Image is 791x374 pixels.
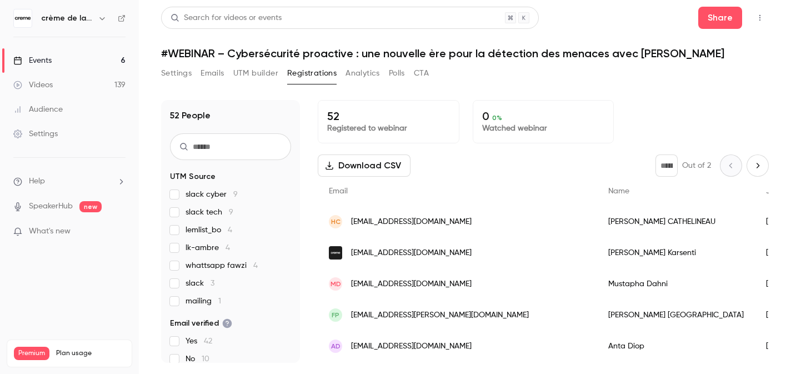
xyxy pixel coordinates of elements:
[204,337,212,345] span: 42
[186,296,221,307] span: mailing
[747,154,769,177] button: Next page
[186,207,233,218] span: slack tech
[597,206,755,237] div: [PERSON_NAME] CATHELINEAU
[331,279,341,289] span: MD
[226,244,230,252] span: 4
[112,227,126,237] iframe: Noticeable Trigger
[186,336,212,347] span: Yes
[597,237,755,268] div: [PERSON_NAME] Karsenti
[492,114,502,122] span: 0 %
[414,64,429,82] button: CTA
[351,247,472,259] span: [EMAIL_ADDRESS][DOMAIN_NAME]
[331,341,341,351] span: AD
[186,189,238,200] span: slack cyber
[327,123,450,134] p: Registered to webinar
[13,176,126,187] li: help-dropdown-opener
[351,310,529,321] span: [EMAIL_ADDRESS][PERSON_NAME][DOMAIN_NAME]
[29,176,45,187] span: Help
[233,191,238,198] span: 9
[13,55,52,66] div: Events
[202,355,209,363] span: 10
[170,318,232,329] span: Email verified
[351,341,472,352] span: [EMAIL_ADDRESS][DOMAIN_NAME]
[13,128,58,139] div: Settings
[332,310,339,320] span: FP
[13,104,63,115] div: Audience
[79,201,102,212] span: new
[331,217,341,227] span: HC
[597,268,755,300] div: Mustapha Dahni
[41,13,93,24] h6: crème de la crème
[171,12,282,24] div: Search for videos or events
[389,64,405,82] button: Polls
[329,187,348,195] span: Email
[170,171,216,182] span: UTM Source
[211,280,214,287] span: 3
[186,260,258,271] span: whattsapp fawzi
[14,9,32,27] img: crème de la crème
[346,64,380,82] button: Analytics
[287,64,337,82] button: Registrations
[161,64,192,82] button: Settings
[161,47,769,60] h1: #WEBINAR – Cybersécurité proactive : une nouvelle ère pour la détection des menaces avec [PERSON_...
[351,216,472,228] span: [EMAIL_ADDRESS][DOMAIN_NAME]
[13,79,53,91] div: Videos
[229,208,233,216] span: 9
[608,187,629,195] span: Name
[233,64,278,82] button: UTM builder
[351,278,472,290] span: [EMAIL_ADDRESS][DOMAIN_NAME]
[170,109,211,122] h1: 52 People
[482,109,605,123] p: 0
[253,262,258,270] span: 4
[186,278,214,289] span: slack
[29,201,73,212] a: SpeakerHub
[29,226,71,237] span: What's new
[329,246,342,260] img: cremedelacreme.io
[218,297,221,305] span: 1
[186,353,209,365] span: No
[597,300,755,331] div: [PERSON_NAME] [GEOGRAPHIC_DATA]
[14,347,49,360] span: Premium
[318,154,410,177] button: Download CSV
[597,331,755,362] div: Anta Diop
[482,123,605,134] p: Watched webinar
[682,160,711,171] p: Out of 2
[228,226,232,234] span: 4
[186,242,230,253] span: lk-ambre
[56,349,125,358] span: Plan usage
[698,7,742,29] button: Share
[327,109,450,123] p: 52
[186,225,232,236] span: lemlist_bo
[201,64,224,82] button: Emails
